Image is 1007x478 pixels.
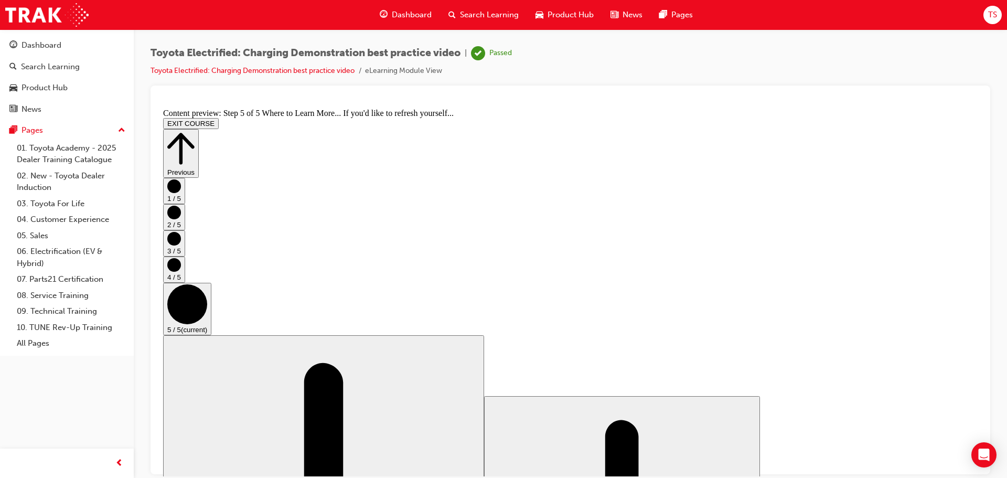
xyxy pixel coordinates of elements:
[489,48,512,58] div: Passed
[9,105,17,114] span: news-icon
[118,124,125,137] span: up-icon
[13,196,130,212] a: 03. Toyota For Life
[4,34,130,121] button: DashboardSearch LearningProduct HubNews
[13,168,130,196] a: 02. New - Toyota Dealer Induction
[115,457,123,470] span: prev-icon
[9,126,17,135] span: pages-icon
[4,14,60,25] button: EXIT COURSE
[471,46,485,60] span: learningRecordVerb_PASS-icon
[8,116,22,124] span: 2 / 5
[671,9,693,21] span: Pages
[392,9,432,21] span: Dashboard
[371,4,440,26] a: guage-iconDashboard
[13,243,130,271] a: 06. Electrification (EV & Hybrid)
[4,100,130,119] a: News
[4,178,52,231] button: 5 / 5(current)
[4,121,130,140] button: Pages
[9,62,17,72] span: search-icon
[4,4,819,14] div: Content preview: Step 5 of 5 Where to Learn More... If you'd like to refresh yourself...
[380,8,388,22] span: guage-icon
[8,64,36,72] span: Previous
[8,221,22,229] span: 5 / 5
[4,126,26,152] button: 3 / 5
[4,73,26,100] button: 1 / 5
[4,36,130,55] a: Dashboard
[22,124,43,136] div: Pages
[13,228,130,244] a: 05. Sales
[22,39,61,51] div: Dashboard
[4,57,130,77] a: Search Learning
[988,9,997,21] span: TS
[13,288,130,304] a: 08. Service Training
[659,8,667,22] span: pages-icon
[8,143,22,151] span: 3 / 5
[460,9,519,21] span: Search Learning
[22,221,48,229] span: (current)
[440,4,527,26] a: search-iconSearch Learning
[5,3,89,27] img: Trak
[448,8,456,22] span: search-icon
[13,211,130,228] a: 04. Customer Experience
[13,335,130,352] a: All Pages
[527,4,602,26] a: car-iconProduct Hub
[983,6,1002,24] button: TS
[151,66,355,75] a: Toyota Electrified: Charging Demonstration best practice video
[623,9,642,21] span: News
[365,65,442,77] li: eLearning Module View
[651,4,701,26] a: pages-iconPages
[535,8,543,22] span: car-icon
[548,9,594,21] span: Product Hub
[602,4,651,26] a: news-iconNews
[4,25,40,73] button: Previous
[13,303,130,320] a: 09. Technical Training
[9,41,17,50] span: guage-icon
[22,82,68,94] div: Product Hub
[13,140,130,168] a: 01. Toyota Academy - 2025 Dealer Training Catalogue
[4,78,130,98] a: Product Hub
[13,320,130,336] a: 10. TUNE Rev-Up Training
[9,83,17,93] span: car-icon
[8,90,22,98] span: 1 / 5
[13,271,130,288] a: 07. Parts21 Certification
[610,8,618,22] span: news-icon
[4,100,26,126] button: 2 / 5
[21,61,80,73] div: Search Learning
[8,169,22,177] span: 4 / 5
[22,103,41,115] div: News
[4,152,26,178] button: 4 / 5
[151,47,460,59] span: Toyota Electrified: Charging Demonstration best practice video
[465,47,467,59] span: |
[971,442,997,468] div: Open Intercom Messenger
